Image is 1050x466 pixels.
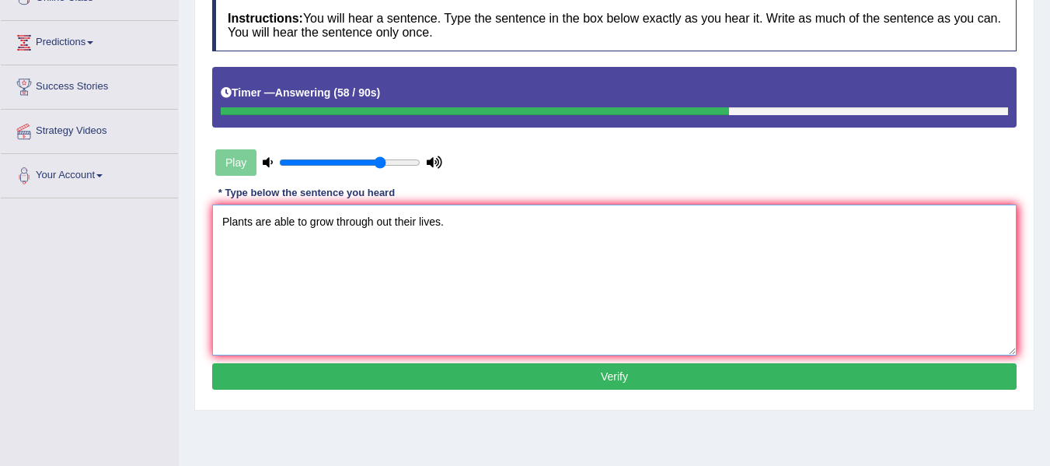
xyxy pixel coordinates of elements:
[212,363,1017,390] button: Verify
[1,154,178,193] a: Your Account
[1,65,178,104] a: Success Stories
[221,87,380,99] h5: Timer —
[212,186,401,201] div: * Type below the sentence you heard
[1,110,178,149] a: Strategy Videos
[377,86,381,99] b: )
[337,86,377,99] b: 58 / 90s
[275,86,331,99] b: Answering
[228,12,303,25] b: Instructions:
[333,86,337,99] b: (
[1,21,178,60] a: Predictions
